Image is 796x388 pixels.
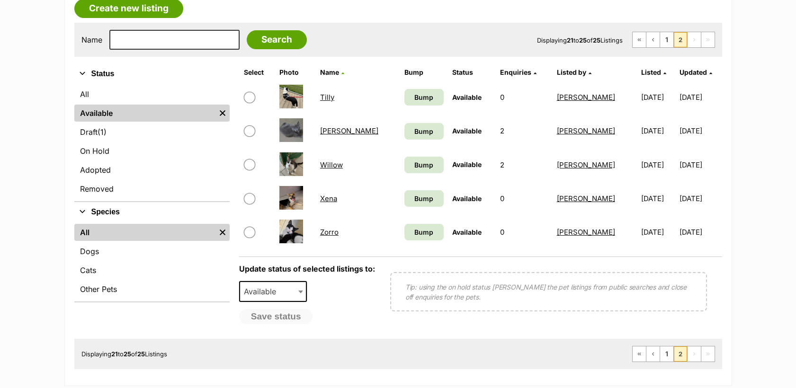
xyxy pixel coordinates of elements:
[240,285,286,298] span: Available
[496,216,552,248] td: 0
[496,149,552,181] td: 2
[557,68,586,76] span: Listed by
[557,228,615,237] a: [PERSON_NAME]
[414,160,433,170] span: Bump
[641,68,661,76] span: Listed
[680,68,707,76] span: Updated
[74,123,230,141] a: Draft
[401,65,447,80] th: Bump
[674,346,687,362] span: Page 2
[320,126,378,135] a: [PERSON_NAME]
[593,36,600,44] strong: 25
[414,194,433,203] span: Bump
[496,81,552,114] td: 0
[688,346,701,362] span: Next page
[660,32,673,47] a: Page 1
[414,92,433,102] span: Bump
[404,157,444,173] a: Bump
[496,115,552,147] td: 2
[74,105,215,122] a: Available
[637,182,679,215] td: [DATE]
[632,346,715,362] nav: Pagination
[74,262,230,279] a: Cats
[633,346,646,362] a: First page
[74,222,230,301] div: Species
[641,68,666,76] a: Listed
[637,115,679,147] td: [DATE]
[680,149,721,181] td: [DATE]
[452,228,482,236] span: Available
[74,180,230,197] a: Removed
[452,160,482,168] span: Available
[646,346,660,362] a: Previous page
[680,68,712,76] a: Updated
[111,350,118,358] strong: 21
[680,81,721,114] td: [DATE]
[500,68,537,76] a: Enquiries
[74,68,230,80] button: Status
[74,281,230,298] a: Other Pets
[239,281,307,302] span: Available
[320,93,334,102] a: Tilly
[452,127,482,135] span: Available
[74,84,230,201] div: Status
[404,190,444,207] a: Bump
[680,182,721,215] td: [DATE]
[637,81,679,114] td: [DATE]
[680,216,721,248] td: [DATE]
[452,194,482,203] span: Available
[74,161,230,178] a: Adopted
[414,126,433,136] span: Bump
[674,32,687,47] span: Page 2
[633,32,646,47] a: First page
[452,93,482,101] span: Available
[448,65,495,80] th: Status
[688,32,701,47] span: Next page
[320,194,337,203] a: Xena
[500,68,531,76] span: translation missing: en.admin.listings.index.attributes.enquiries
[414,227,433,237] span: Bump
[404,224,444,240] a: Bump
[557,194,615,203] a: [PERSON_NAME]
[124,350,131,358] strong: 25
[215,105,230,122] a: Remove filter
[320,228,339,237] a: Zorro
[496,182,552,215] td: 0
[74,243,230,260] a: Dogs
[98,126,107,138] span: (1)
[557,160,615,169] a: [PERSON_NAME]
[240,65,275,80] th: Select
[637,216,679,248] td: [DATE]
[680,115,721,147] td: [DATE]
[579,36,587,44] strong: 25
[557,68,591,76] a: Listed by
[74,142,230,159] a: On Hold
[701,32,715,47] span: Last page
[239,309,313,324] button: Save status
[74,86,230,103] a: All
[646,32,660,47] a: Previous page
[137,350,145,358] strong: 25
[247,30,307,49] input: Search
[320,160,343,169] a: Willow
[701,346,715,362] span: Last page
[404,89,444,106] a: Bump
[74,224,215,241] a: All
[567,36,573,44] strong: 21
[537,36,623,44] span: Displaying to of Listings
[320,68,339,76] span: Name
[557,126,615,135] a: [PERSON_NAME]
[276,65,315,80] th: Photo
[81,350,167,358] span: Displaying to of Listings
[405,282,692,302] p: Tip: using the on hold status [PERSON_NAME] the pet listings from public searches and close off e...
[632,32,715,48] nav: Pagination
[215,224,230,241] a: Remove filter
[239,264,375,273] label: Update status of selected listings to:
[660,346,673,362] a: Page 1
[320,68,344,76] a: Name
[404,123,444,140] a: Bump
[74,206,230,218] button: Species
[637,149,679,181] td: [DATE]
[81,35,102,44] label: Name
[557,93,615,102] a: [PERSON_NAME]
